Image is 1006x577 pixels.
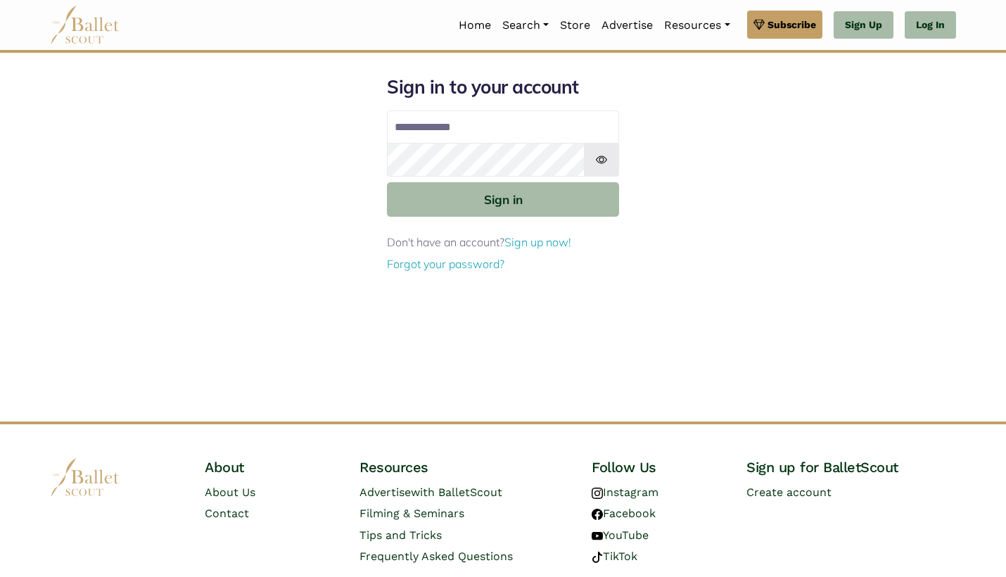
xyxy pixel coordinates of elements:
[592,486,658,499] a: Instagram
[834,11,893,39] a: Sign Up
[497,11,554,40] a: Search
[359,528,442,542] a: Tips and Tricks
[592,550,637,563] a: TikTok
[747,11,822,39] a: Subscribe
[504,235,571,249] a: Sign up now!
[596,11,658,40] a: Advertise
[205,486,255,499] a: About Us
[205,507,249,520] a: Contact
[592,507,656,520] a: Facebook
[411,486,502,499] span: with BalletScout
[554,11,596,40] a: Store
[359,550,513,563] a: Frequently Asked Questions
[592,488,603,499] img: instagram logo
[387,257,504,271] a: Forgot your password?
[592,531,603,542] img: youtube logo
[592,458,724,476] h4: Follow Us
[387,75,619,99] h1: Sign in to your account
[905,11,956,39] a: Log In
[205,458,337,476] h4: About
[753,17,765,32] img: gem.svg
[658,11,735,40] a: Resources
[768,17,816,32] span: Subscribe
[387,234,619,252] p: Don't have an account?
[453,11,497,40] a: Home
[592,528,649,542] a: YouTube
[592,509,603,520] img: facebook logo
[592,552,603,563] img: tiktok logo
[359,507,464,520] a: Filming & Seminars
[359,486,502,499] a: Advertisewith BalletScout
[387,182,619,217] button: Sign in
[359,458,569,476] h4: Resources
[746,486,832,499] a: Create account
[746,458,956,476] h4: Sign up for BalletScout
[50,458,120,497] img: logo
